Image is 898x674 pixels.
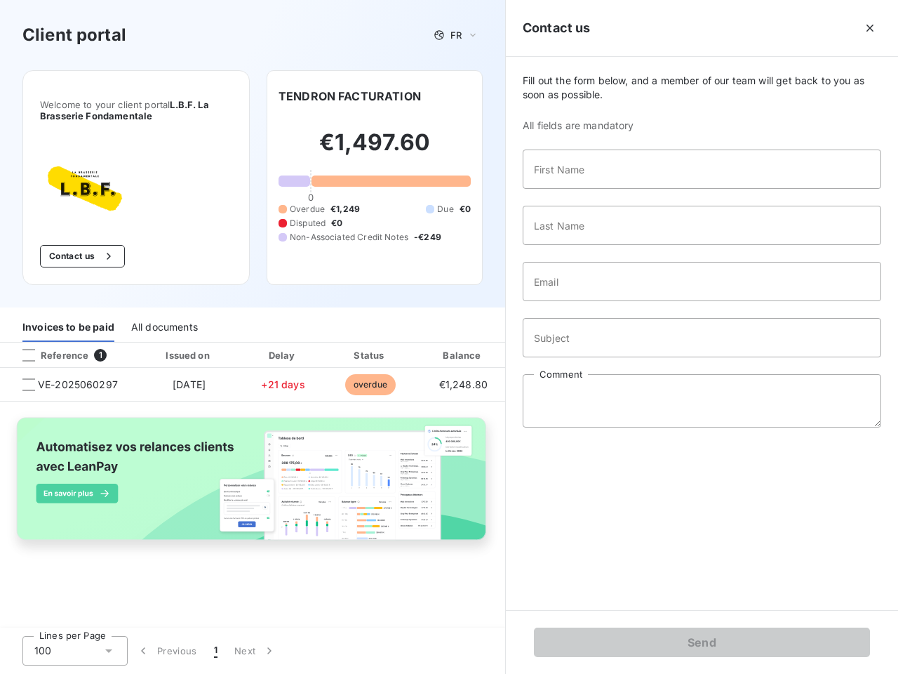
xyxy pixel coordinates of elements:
span: 1 [94,349,107,362]
div: Delay [243,348,323,362]
span: 100 [34,644,51,658]
span: Welcome to your client portal [40,99,232,121]
input: placeholder [523,206,881,245]
span: [DATE] [173,378,206,390]
span: L.B.F. La Brasserie Fondamentale [40,99,209,121]
img: banner [6,410,500,560]
span: Overdue [290,203,325,216]
div: Invoices to be paid [22,312,114,342]
div: Issued on [140,348,237,362]
button: Contact us [40,245,125,267]
span: +21 days [261,378,304,390]
button: Send [534,628,870,657]
h5: Contact us [523,18,591,38]
span: Fill out the form below, and a member of our team will get back to you as soon as possible. [523,74,881,102]
span: €0 [460,203,471,216]
span: €0 [331,217,342,230]
input: placeholder [523,150,881,189]
button: 1 [206,636,226,666]
img: Company logo [40,155,130,223]
span: VE-2025060297 [38,378,118,392]
span: €1,248.80 [439,378,488,390]
button: Previous [128,636,206,666]
button: Next [226,636,285,666]
span: -€249 [414,231,441,244]
div: Reference [11,349,88,362]
h2: €1,497.60 [279,128,471,171]
input: placeholder [523,318,881,357]
div: Balance [417,348,509,362]
h6: TENDRON FACTURATION [279,88,421,105]
span: All fields are mandatory [523,119,881,133]
span: Due [437,203,453,216]
span: €1,249 [330,203,360,216]
span: Non-Associated Credit Notes [290,231,408,244]
h3: Client portal [22,22,126,48]
span: 1 [214,644,217,658]
input: placeholder [523,262,881,301]
span: 0 [308,192,314,203]
span: FR [450,29,462,41]
div: All documents [131,312,198,342]
span: Disputed [290,217,326,230]
span: overdue [345,374,396,395]
div: Status [328,348,412,362]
